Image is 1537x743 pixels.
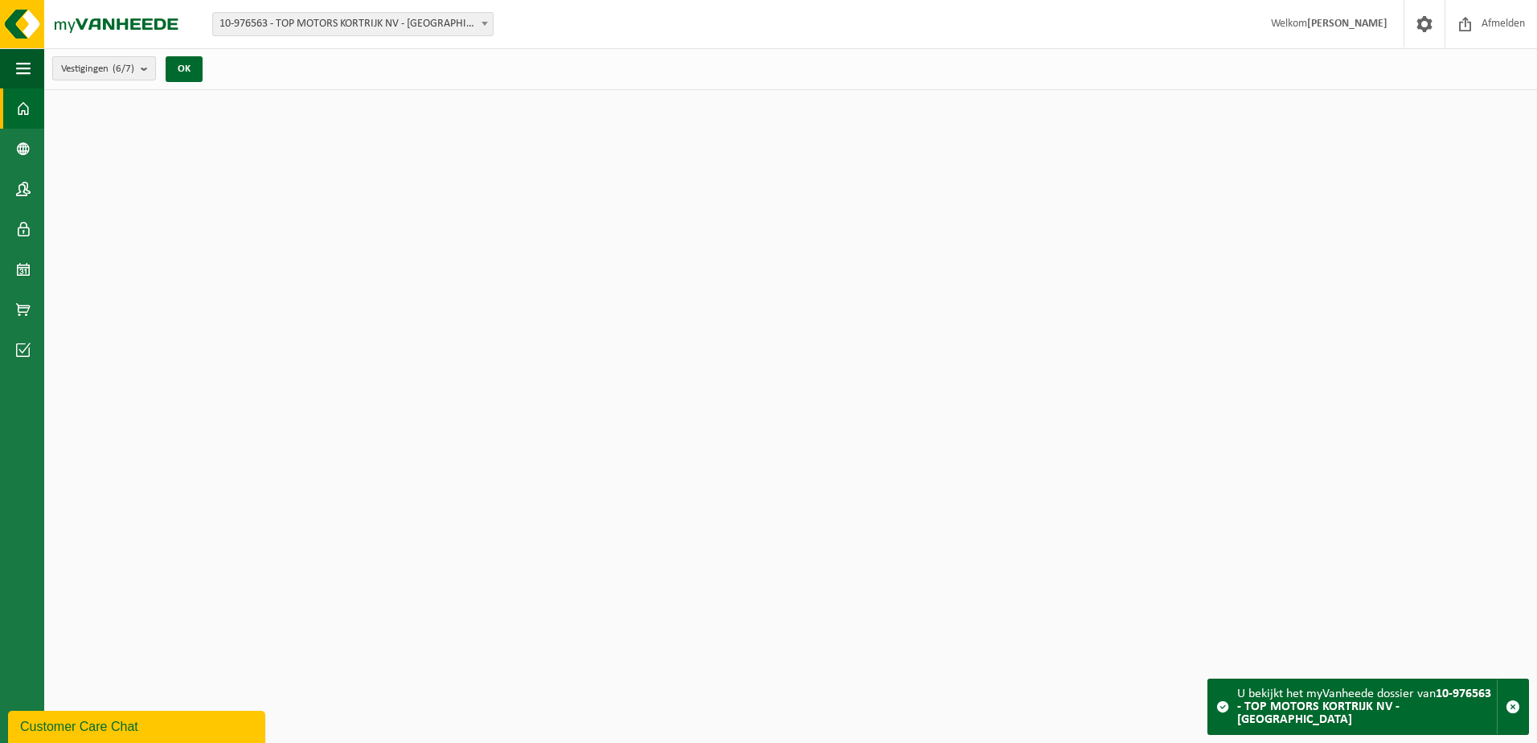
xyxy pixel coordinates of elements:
[1307,18,1387,30] strong: [PERSON_NAME]
[113,64,134,74] count: (6/7)
[52,56,156,80] button: Vestigingen(6/7)
[8,708,268,743] iframe: chat widget
[213,13,493,35] span: 10-976563 - TOP MOTORS KORTRIJK NV - KORTRIJK
[61,57,134,81] span: Vestigingen
[1237,679,1497,734] div: U bekijkt het myVanheede dossier van
[212,12,494,36] span: 10-976563 - TOP MOTORS KORTRIJK NV - KORTRIJK
[166,56,203,82] button: OK
[1237,688,1491,726] strong: 10-976563 - TOP MOTORS KORTRIJK NV - [GEOGRAPHIC_DATA]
